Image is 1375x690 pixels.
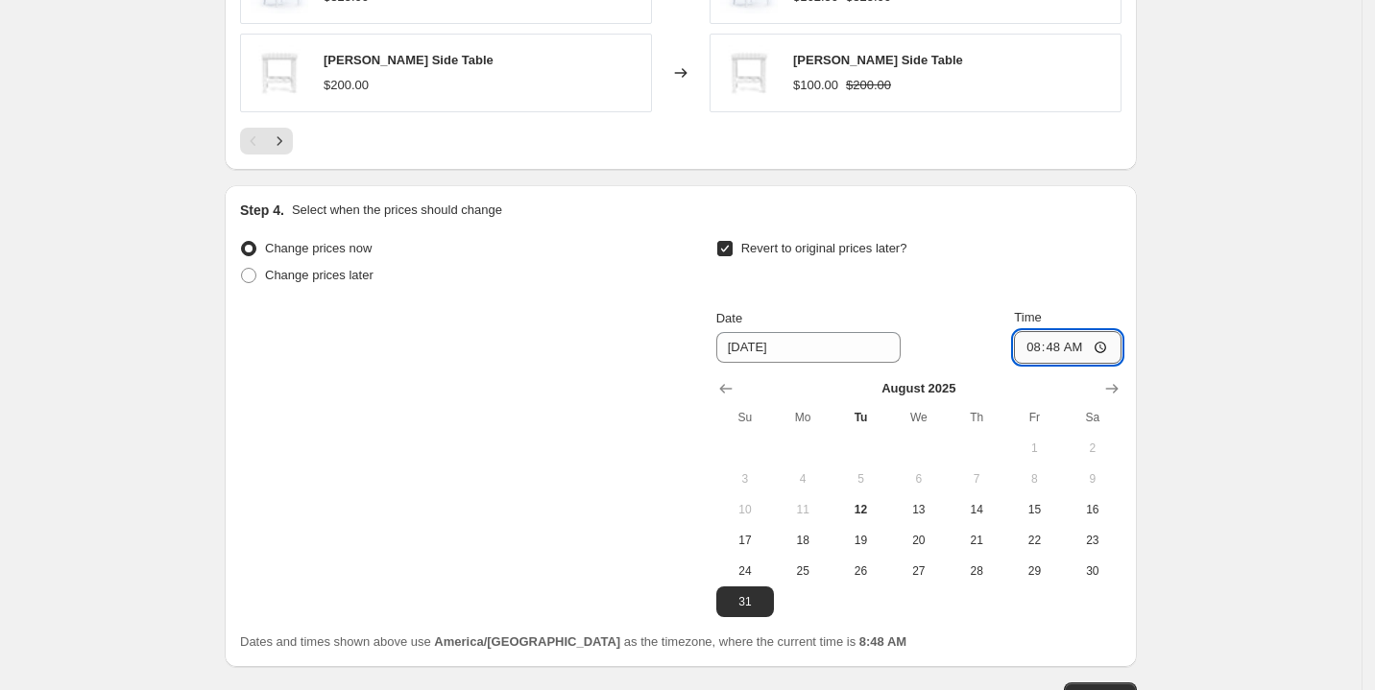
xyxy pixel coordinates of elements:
[839,471,881,487] span: 5
[793,76,838,95] div: $100.00
[434,634,620,649] b: America/[GEOGRAPHIC_DATA]
[839,533,881,548] span: 19
[1013,533,1055,548] span: 22
[720,44,778,102] img: LST_80x.jpg
[890,556,948,586] button: Wednesday August 27 2025
[782,471,824,487] span: 4
[1005,464,1063,494] button: Friday August 8 2025
[890,402,948,433] th: Wednesday
[324,76,369,95] div: $200.00
[1013,502,1055,517] span: 15
[898,410,940,425] span: We
[265,241,372,255] span: Change prices now
[1005,433,1063,464] button: Friday August 1 2025
[724,563,766,579] span: 24
[898,502,940,517] span: 13
[859,634,906,649] b: 8:48 AM
[955,502,998,517] span: 14
[1072,563,1114,579] span: 30
[1014,331,1122,364] input: 12:00
[839,563,881,579] span: 26
[948,525,1005,556] button: Thursday August 21 2025
[774,464,832,494] button: Monday August 4 2025
[774,402,832,433] th: Monday
[948,494,1005,525] button: Thursday August 14 2025
[1064,402,1122,433] th: Saturday
[955,563,998,579] span: 28
[1005,402,1063,433] th: Friday
[1013,563,1055,579] span: 29
[1072,440,1114,456] span: 2
[716,332,901,363] input: 8/12/2025
[265,268,374,282] span: Change prices later
[832,464,889,494] button: Tuesday August 5 2025
[1064,525,1122,556] button: Saturday August 23 2025
[890,494,948,525] button: Wednesday August 13 2025
[716,311,742,325] span: Date
[839,410,881,425] span: Tu
[240,128,293,155] nav: Pagination
[324,53,494,67] span: [PERSON_NAME] Side Table
[898,563,940,579] span: 27
[716,464,774,494] button: Sunday August 3 2025
[846,76,891,95] strike: $200.00
[839,502,881,517] span: 12
[890,464,948,494] button: Wednesday August 6 2025
[716,525,774,556] button: Sunday August 17 2025
[1013,471,1055,487] span: 8
[1005,494,1063,525] button: Friday August 15 2025
[898,471,940,487] span: 6
[1013,410,1055,425] span: Fr
[266,128,293,155] button: Next
[1064,433,1122,464] button: Saturday August 2 2025
[1072,471,1114,487] span: 9
[240,201,284,220] h2: Step 4.
[832,402,889,433] th: Tuesday
[890,525,948,556] button: Wednesday August 20 2025
[955,410,998,425] span: Th
[724,502,766,517] span: 10
[712,375,739,402] button: Show previous month, July 2025
[716,556,774,586] button: Sunday August 24 2025
[832,494,889,525] button: Today Tuesday August 12 2025
[1005,556,1063,586] button: Friday August 29 2025
[948,556,1005,586] button: Thursday August 28 2025
[832,525,889,556] button: Tuesday August 19 2025
[955,471,998,487] span: 7
[1072,502,1114,517] span: 16
[1014,310,1041,324] span: Time
[292,201,502,220] p: Select when the prices should change
[1098,375,1125,402] button: Show next month, September 2025
[724,533,766,548] span: 17
[1072,410,1114,425] span: Sa
[782,563,824,579] span: 25
[948,402,1005,433] th: Thursday
[1064,494,1122,525] button: Saturday August 16 2025
[240,634,906,649] span: Dates and times shown above use as the timezone, where the current time is
[774,556,832,586] button: Monday August 25 2025
[716,586,774,617] button: Sunday August 31 2025
[782,502,824,517] span: 11
[1064,556,1122,586] button: Saturday August 30 2025
[1064,464,1122,494] button: Saturday August 9 2025
[724,471,766,487] span: 3
[716,494,774,525] button: Sunday August 10 2025
[251,44,308,102] img: LST_80x.jpg
[948,464,1005,494] button: Thursday August 7 2025
[832,556,889,586] button: Tuesday August 26 2025
[955,533,998,548] span: 21
[1013,440,1055,456] span: 1
[1072,533,1114,548] span: 23
[716,402,774,433] th: Sunday
[724,594,766,609] span: 31
[741,241,907,255] span: Revert to original prices later?
[793,53,963,67] span: [PERSON_NAME] Side Table
[774,525,832,556] button: Monday August 18 2025
[782,410,824,425] span: Mo
[1005,525,1063,556] button: Friday August 22 2025
[782,533,824,548] span: 18
[898,533,940,548] span: 20
[724,410,766,425] span: Su
[774,494,832,525] button: Monday August 11 2025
